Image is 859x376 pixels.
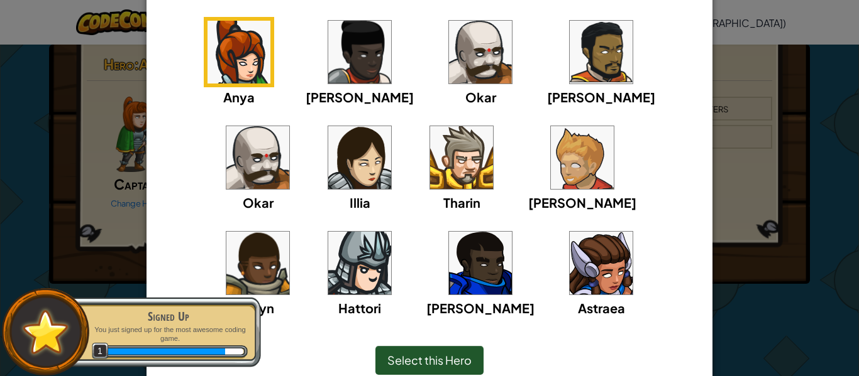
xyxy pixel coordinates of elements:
[570,232,633,294] img: portrait.png
[338,300,381,316] span: Hattori
[547,89,655,105] span: [PERSON_NAME]
[226,126,289,189] img: portrait.png
[89,308,248,325] div: Signed Up
[570,21,633,83] img: portrait.png
[449,232,512,294] img: portrait.png
[426,300,535,316] span: [PERSON_NAME]
[551,126,614,189] img: portrait.png
[350,195,370,210] span: Illia
[465,89,496,105] span: Okar
[387,353,472,367] span: Select this Hero
[328,21,391,83] img: portrait.png
[430,126,493,189] img: portrait.png
[243,195,274,210] span: Okar
[328,232,391,294] img: portrait.png
[449,21,512,83] img: portrait.png
[578,300,625,316] span: Astraea
[306,89,414,105] span: [PERSON_NAME]
[89,325,248,343] p: You just signed up for the most awesome coding game.
[223,89,255,105] span: Anya
[92,343,109,360] span: 1
[208,21,270,83] img: portrait.png
[17,304,74,360] img: default.png
[528,195,636,210] span: [PERSON_NAME]
[226,232,289,294] img: portrait.png
[443,195,480,210] span: Tharin
[328,126,391,189] img: portrait.png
